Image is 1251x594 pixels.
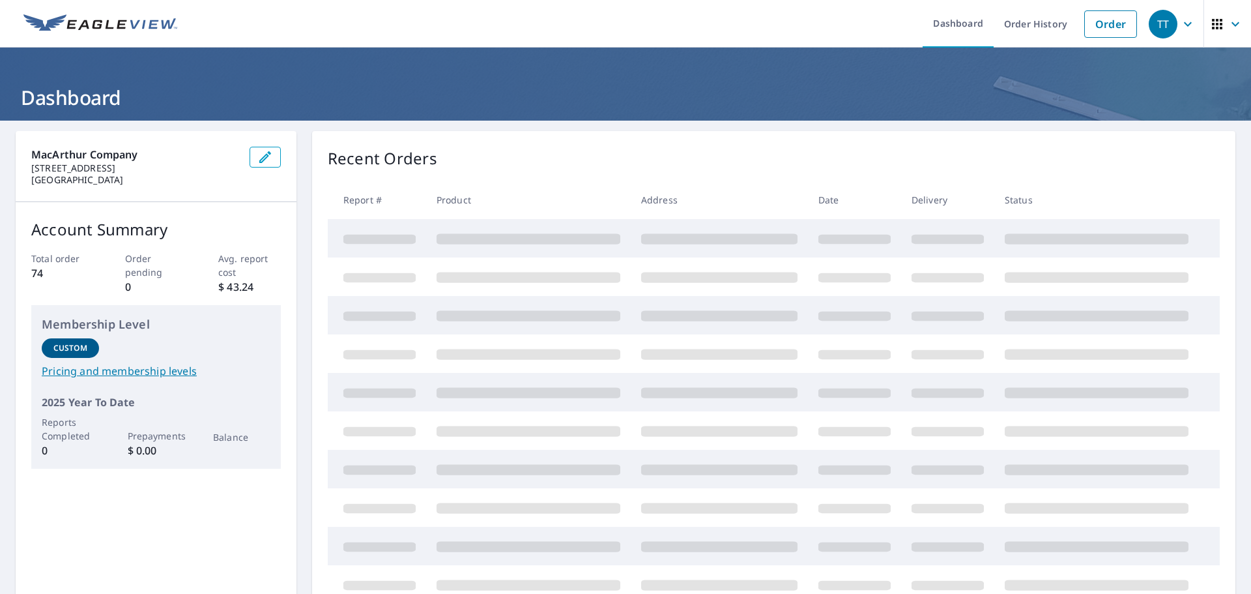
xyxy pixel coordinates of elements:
h1: Dashboard [16,84,1235,111]
th: Date [808,181,901,219]
p: 2025 Year To Date [42,394,270,410]
p: [GEOGRAPHIC_DATA] [31,174,239,186]
th: Delivery [901,181,994,219]
a: Pricing and membership levels [42,363,270,379]
p: Total order [31,252,94,265]
p: MacArthur Company [31,147,239,162]
p: Order pending [125,252,188,279]
div: TT [1149,10,1177,38]
img: EV Logo [23,14,177,34]
p: Custom [53,342,87,354]
p: Prepayments [128,429,185,443]
p: [STREET_ADDRESS] [31,162,239,174]
p: $ 43.24 [218,279,281,295]
p: 74 [31,265,94,281]
p: $ 0.00 [128,443,185,458]
p: 0 [42,443,99,458]
p: Avg. report cost [218,252,281,279]
th: Product [426,181,631,219]
p: Reports Completed [42,415,99,443]
p: Account Summary [31,218,281,241]
th: Status [994,181,1199,219]
a: Order [1084,10,1137,38]
p: 0 [125,279,188,295]
p: Recent Orders [328,147,437,170]
th: Address [631,181,808,219]
p: Membership Level [42,316,270,333]
p: Balance [213,430,270,444]
th: Report # [328,181,426,219]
